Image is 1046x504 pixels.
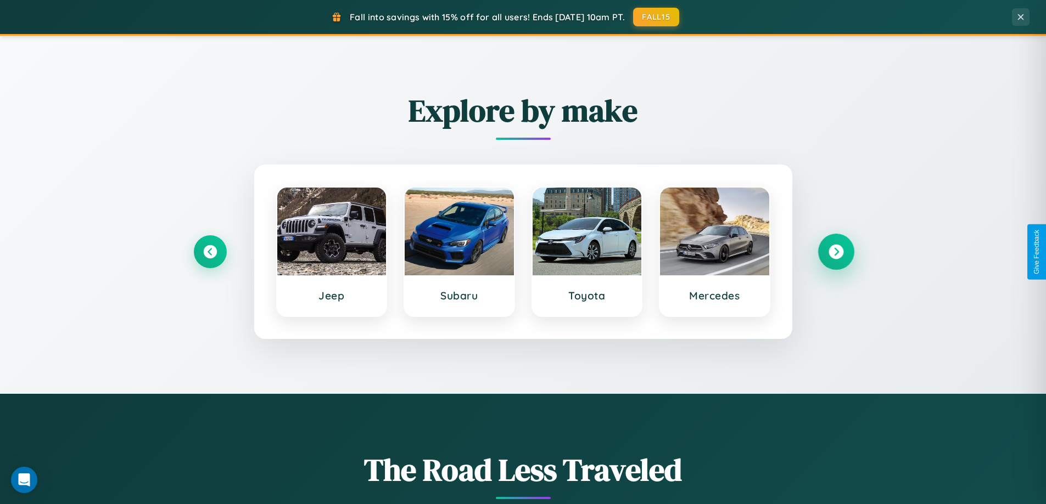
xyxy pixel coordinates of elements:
[288,289,376,302] h3: Jeep
[194,449,853,491] h1: The Road Less Traveled
[671,289,758,302] h3: Mercedes
[11,467,37,493] div: Open Intercom Messenger
[1033,230,1041,274] div: Give Feedback
[194,89,853,132] h2: Explore by make
[633,8,679,26] button: FALL15
[350,12,625,22] span: Fall into savings with 15% off for all users! Ends [DATE] 10am PT.
[416,289,503,302] h3: Subaru
[544,289,631,302] h3: Toyota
